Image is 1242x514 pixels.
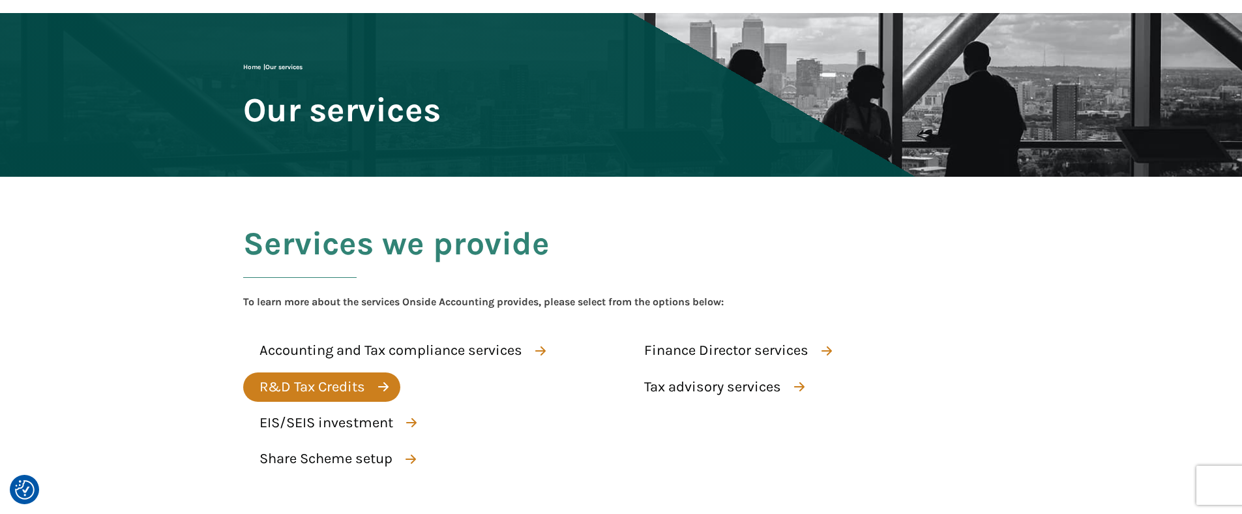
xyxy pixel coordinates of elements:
[243,92,441,128] span: Our services
[243,336,557,365] a: Accounting and Tax compliance services
[243,226,550,294] h2: Services we provide
[243,372,400,402] a: R&D Tax Credits
[243,63,303,71] span: |
[15,480,35,500] button: Consent Preferences
[243,63,261,71] a: Home
[259,339,522,362] div: Accounting and Tax compliance services
[644,376,781,399] div: Tax advisory services
[243,408,428,438] a: EIS/SEIS investment
[628,372,816,402] a: Tax advisory services
[243,444,428,474] a: Share Scheme setup
[15,480,35,500] img: Revisit consent button
[259,447,392,470] div: Share Scheme setup
[243,294,724,310] div: To learn more about the services Onside Accounting provides, please select from the options below:
[259,412,393,434] div: EIS/SEIS investment
[259,376,365,399] div: R&D Tax Credits
[265,63,303,71] span: Our services
[628,336,844,365] a: Finance Director services
[644,339,808,362] div: Finance Director services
